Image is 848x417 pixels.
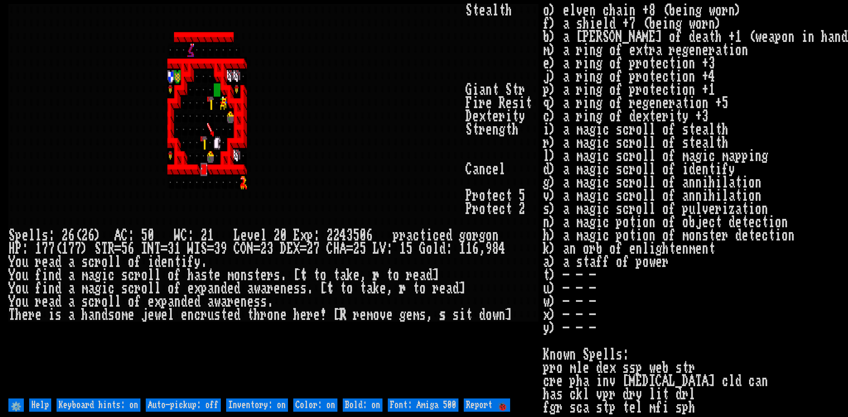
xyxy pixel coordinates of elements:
[505,83,512,97] div: S
[8,255,15,269] div: Y
[273,229,280,242] div: 2
[388,398,458,412] input: Font: Amiga 500
[485,203,492,216] div: t
[446,242,452,255] div: :
[81,255,88,269] div: s
[260,229,267,242] div: l
[81,282,88,295] div: m
[108,242,114,255] div: R
[432,229,439,242] div: c
[234,242,240,255] div: C
[15,255,22,269] div: o
[187,255,194,269] div: f
[234,229,240,242] div: L
[226,398,288,412] input: Inventory: on
[340,242,346,255] div: A
[187,242,194,255] div: W
[300,229,307,242] div: x
[499,242,505,255] div: 4
[8,229,15,242] div: S
[466,163,472,176] div: C
[174,269,181,282] div: f
[174,282,181,295] div: f
[280,269,287,282] div: .
[485,242,492,255] div: 9
[15,269,22,282] div: o
[260,269,267,282] div: e
[485,163,492,176] div: c
[485,123,492,136] div: e
[247,242,254,255] div: N
[426,242,432,255] div: o
[512,83,519,97] div: t
[35,282,42,295] div: f
[543,4,840,396] stats: o) elven chain +8 (being worn) f) a shield +7 (being worn) b) a [PERSON_NAME] of death +1 (weapon...
[227,269,234,282] div: m
[472,189,479,203] div: r
[167,242,174,255] div: 3
[307,229,313,242] div: p
[141,282,148,295] div: o
[187,229,194,242] div: :
[247,282,254,295] div: a
[121,229,128,242] div: C
[293,242,300,255] div: X
[426,229,432,242] div: i
[466,110,472,123] div: D
[194,269,201,282] div: a
[485,229,492,242] div: o
[459,229,466,242] div: g
[28,229,35,242] div: l
[75,242,81,255] div: 7
[479,229,485,242] div: g
[42,269,48,282] div: i
[519,203,525,216] div: 2
[148,282,154,295] div: l
[512,123,519,136] div: h
[254,242,260,255] div: =
[68,269,75,282] div: a
[55,269,61,282] div: d
[499,123,505,136] div: g
[485,97,492,110] div: e
[479,123,485,136] div: r
[485,83,492,97] div: n
[207,269,214,282] div: t
[472,123,479,136] div: t
[55,242,61,255] div: (
[81,269,88,282] div: m
[360,229,366,242] div: 0
[55,255,61,269] div: d
[81,229,88,242] div: 2
[333,229,340,242] div: 2
[187,269,194,282] div: h
[101,269,108,282] div: i
[260,242,267,255] div: 2
[267,242,273,255] div: 3
[121,242,128,255] div: 5
[293,269,300,282] div: [
[227,282,234,295] div: e
[134,255,141,269] div: f
[466,189,472,203] div: P
[108,282,114,295] div: c
[154,255,161,269] div: d
[174,242,181,255] div: 1
[472,229,479,242] div: r
[499,163,505,176] div: l
[207,282,214,295] div: a
[343,398,382,412] input: Bold: on
[492,203,499,216] div: e
[254,229,260,242] div: e
[373,269,379,282] div: r
[499,203,505,216] div: c
[432,269,439,282] div: ]
[313,229,320,242] div: :
[505,123,512,136] div: t
[300,242,307,255] div: =
[346,229,353,242] div: 3
[35,229,42,242] div: l
[101,255,108,269] div: o
[88,229,95,242] div: 6
[42,282,48,295] div: i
